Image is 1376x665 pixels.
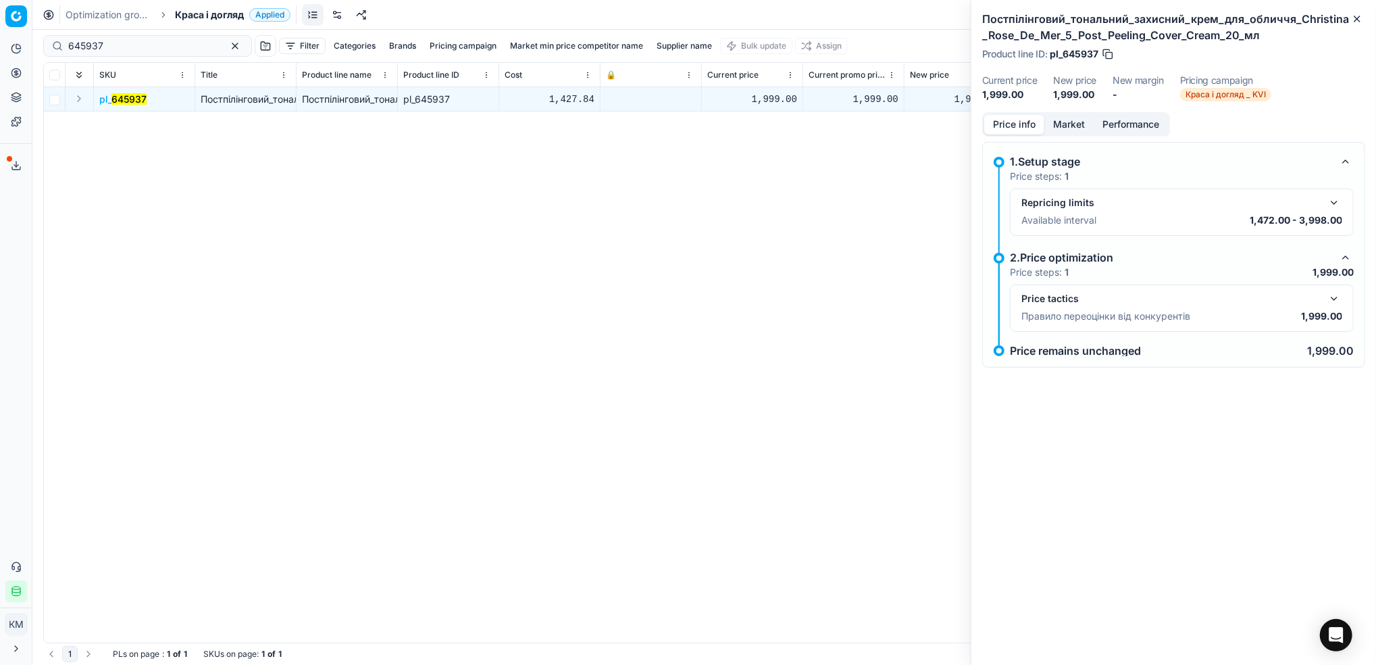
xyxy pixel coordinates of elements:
[1010,345,1141,356] p: Price remains unchanged
[606,70,616,80] span: 🔒
[1053,76,1096,85] dt: New price
[71,91,87,107] button: Expand
[1180,88,1271,101] span: Краса і догляд _ KVI
[1021,310,1190,323] p: Правило переоцінки від конкурентів
[80,646,97,662] button: Go to next page
[1053,88,1096,101] dd: 1,999.00
[720,38,792,54] button: Bulk update
[1113,76,1164,85] dt: New margin
[267,649,276,660] strong: of
[62,646,78,662] button: 1
[1021,292,1321,305] div: Price tactics
[424,38,502,54] button: Pricing campaign
[1010,170,1069,183] p: Price steps:
[1180,76,1271,85] dt: Pricing campaign
[982,88,1037,101] dd: 1,999.00
[278,649,282,660] strong: 1
[1050,47,1098,61] span: pl_645937
[1320,619,1352,651] div: Open Intercom Messenger
[809,93,898,106] div: 1,999.00
[1044,115,1094,134] button: Market
[99,93,147,106] button: pl_645937
[66,8,290,22] nav: breadcrumb
[910,93,1000,106] div: 1,999.00
[1250,214,1342,227] p: 1,472.00 - 3,998.00
[1065,170,1069,182] strong: 1
[707,93,797,106] div: 1,999.00
[1010,153,1332,170] div: 1.Setup stage
[184,649,187,660] strong: 1
[384,38,422,54] button: Brands
[1021,214,1096,227] p: Available interval
[1307,345,1354,356] p: 1,999.00
[43,646,97,662] nav: pagination
[1313,266,1354,279] p: 1,999.00
[5,614,27,635] button: КM
[175,8,244,22] span: Краса і догляд
[403,70,459,80] span: Product line ID
[328,38,381,54] button: Categories
[99,93,147,106] span: pl_
[651,38,717,54] button: Supplier name
[982,49,1047,59] span: Product line ID :
[66,8,152,22] a: Optimization groups
[910,70,949,80] span: New price
[173,649,181,660] strong: of
[203,649,259,660] span: SKUs on page :
[505,93,594,106] div: 1,427.84
[505,70,522,80] span: Cost
[982,76,1037,85] dt: Current price
[707,70,759,80] span: Current price
[167,649,170,660] strong: 1
[71,67,87,83] button: Expand all
[403,93,493,106] div: pl_645937
[984,115,1044,134] button: Price info
[261,649,265,660] strong: 1
[1010,266,1069,279] p: Price steps:
[302,70,372,80] span: Product line name
[302,93,392,106] div: Постпілінговий_тональний_захисний_крем_для_обличчя_Christina_Rose_De_Mer_5_Post_Peeling_Cover_Cre...
[249,8,290,22] span: Applied
[113,649,187,660] div: :
[6,614,26,635] span: КM
[279,38,326,54] button: Filter
[68,39,216,53] input: Search by SKU or title
[505,38,648,54] button: Market min price competitor name
[113,649,159,660] span: PLs on page
[1065,266,1069,278] strong: 1
[1113,88,1164,101] dd: -
[111,93,147,105] mark: 645937
[201,70,218,80] span: Title
[43,646,59,662] button: Go to previous page
[1301,310,1342,323] p: 1,999.00
[201,93,729,105] span: Постпілінговий_тональний_захисний_крем_для_обличчя_Christina_Rose_De_Mer_5_Post_Peeling_Cover_Cre...
[795,38,848,54] button: Assign
[1094,115,1168,134] button: Performance
[809,70,885,80] span: Current promo price
[99,70,116,80] span: SKU
[175,8,290,22] span: Краса і доглядApplied
[982,11,1365,43] h2: Постпілінговий_тональний_захисний_крем_для_обличчя_Christina_Rose_De_Mer_5_Post_Peeling_Cover_Cre...
[1021,196,1321,210] div: Repricing limits
[1010,249,1332,266] div: 2.Price optimization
